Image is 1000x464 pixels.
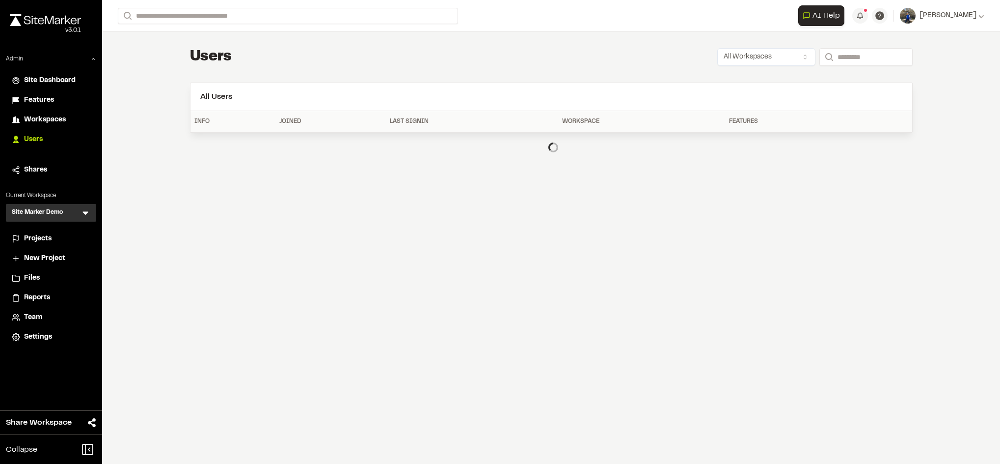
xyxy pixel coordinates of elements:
span: Collapse [6,444,37,456]
span: Projects [24,233,52,244]
div: Info [194,117,272,126]
div: Joined [279,117,382,126]
img: User [900,8,916,24]
a: New Project [12,253,90,264]
a: Team [12,312,90,323]
p: Admin [6,55,23,63]
span: AI Help [812,10,840,22]
a: Shares [12,165,90,175]
span: [PERSON_NAME] [919,10,976,21]
a: Files [12,273,90,284]
span: Workspaces [24,115,66,125]
span: Site Dashboard [24,75,76,86]
button: Open AI Assistant [798,5,844,26]
h3: Site Marker Demo [12,208,63,218]
span: Features [24,95,54,106]
span: Users [24,134,43,145]
a: Reports [12,292,90,303]
a: Projects [12,233,90,244]
div: Workspace [562,117,721,126]
a: Site Dashboard [12,75,90,86]
a: Features [12,95,90,106]
button: Search [118,8,135,24]
a: Users [12,134,90,145]
a: Settings [12,332,90,343]
span: New Project [24,253,65,264]
button: Search [819,48,837,66]
button: [PERSON_NAME] [900,8,984,24]
span: Files [24,273,40,284]
div: Open AI Assistant [798,5,848,26]
img: rebrand.png [10,14,81,26]
span: Reports [24,292,50,303]
a: Workspaces [12,115,90,125]
p: Current Workspace [6,191,96,200]
div: Oh geez...please don't... [10,26,81,35]
div: Last Signin [390,117,554,126]
h2: All Users [200,91,902,103]
span: Shares [24,165,47,175]
span: Share Workspace [6,417,72,429]
span: Settings [24,332,52,343]
span: Team [24,312,42,323]
h1: Users [190,47,232,67]
div: Features [729,117,857,126]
